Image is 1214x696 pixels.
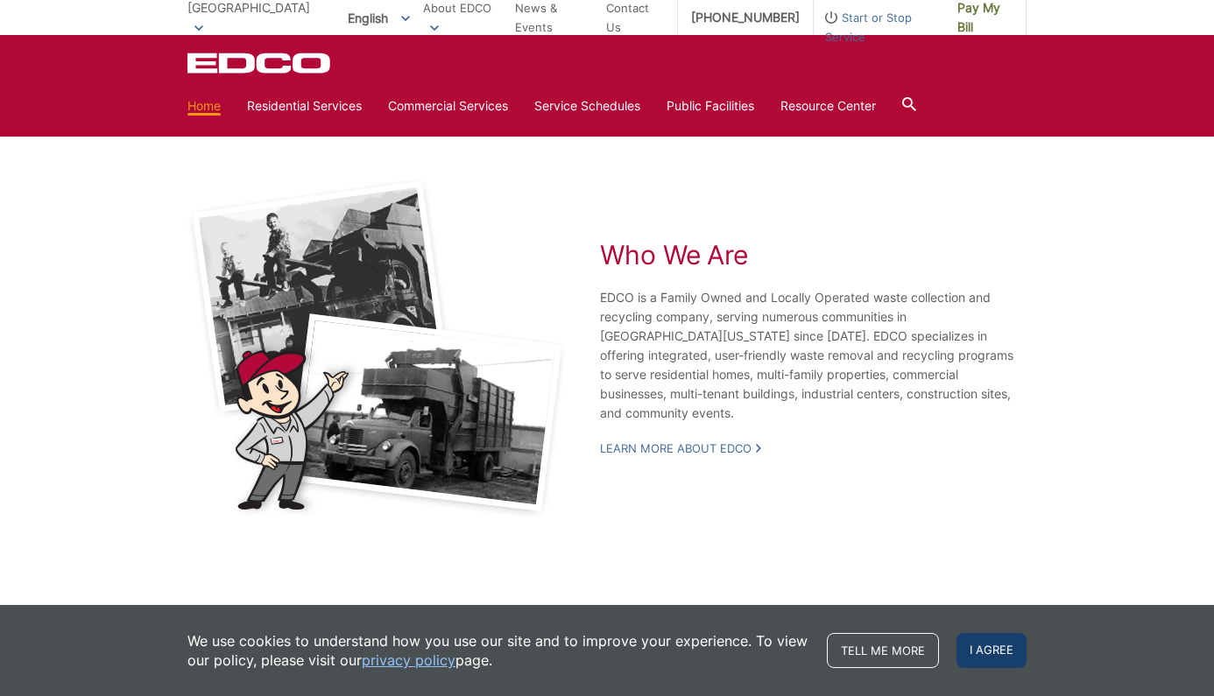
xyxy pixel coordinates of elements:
p: We use cookies to understand how you use our site and to improve your experience. To view our pol... [187,631,809,670]
h2: Who We Are [600,239,1027,271]
a: Public Facilities [667,96,754,116]
span: English [335,4,423,32]
img: Black and white photos of early garbage trucks [187,178,567,519]
a: Home [187,96,221,116]
a: privacy policy [362,650,455,670]
p: EDCO is a Family Owned and Locally Operated waste collection and recycling company, serving numer... [600,288,1027,423]
span: I agree [956,633,1027,668]
a: Tell me more [827,633,939,668]
a: Learn More About EDCO [600,440,761,456]
a: Resource Center [780,96,876,116]
a: Commercial Services [388,96,508,116]
a: Residential Services [247,96,362,116]
a: Service Schedules [534,96,640,116]
a: EDCD logo. Return to the homepage. [187,53,333,74]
